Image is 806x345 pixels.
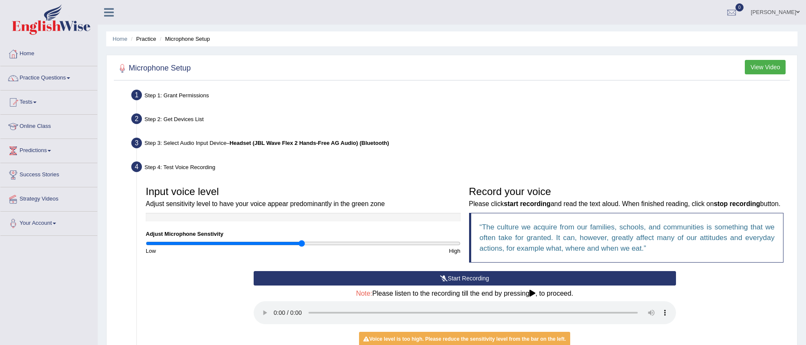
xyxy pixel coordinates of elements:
[254,271,676,286] button: Start Recording
[735,3,744,11] span: 0
[0,187,97,209] a: Strategy Videos
[127,159,793,178] div: Step 4: Test Voice Recording
[303,247,464,255] div: High
[141,247,303,255] div: Low
[254,290,676,297] h4: Please listen to the recording till the end by pressing , to proceed.
[0,212,97,233] a: Your Account
[504,200,551,207] b: start recording
[229,140,389,146] b: Headset (JBL Wave Flex 2 Hands-Free AG Audio) (Bluetooth)
[0,139,97,160] a: Predictions
[113,36,127,42] a: Home
[146,200,385,207] small: Adjust sensitivity level to have your voice appear predominantly in the green zone
[0,90,97,112] a: Tests
[480,223,775,252] q: The culture we acquire from our families, schools, and communities is something that we often tak...
[0,163,97,184] a: Success Stories
[714,200,760,207] b: stop recording
[469,186,784,209] h3: Record your voice
[146,186,461,209] h3: Input voice level
[116,62,191,75] h2: Microphone Setup
[129,35,156,43] li: Practice
[745,60,786,74] button: View Video
[226,140,389,146] span: –
[146,230,223,238] label: Adjust Microphone Senstivity
[0,115,97,136] a: Online Class
[127,111,793,130] div: Step 2: Get Devices List
[469,200,781,207] small: Please click and read the text aloud. When finished reading, click on button.
[158,35,210,43] li: Microphone Setup
[0,66,97,88] a: Practice Questions
[127,135,793,154] div: Step 3: Select Audio Input Device
[127,87,793,106] div: Step 1: Grant Permissions
[0,42,97,63] a: Home
[356,290,372,297] span: Note:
